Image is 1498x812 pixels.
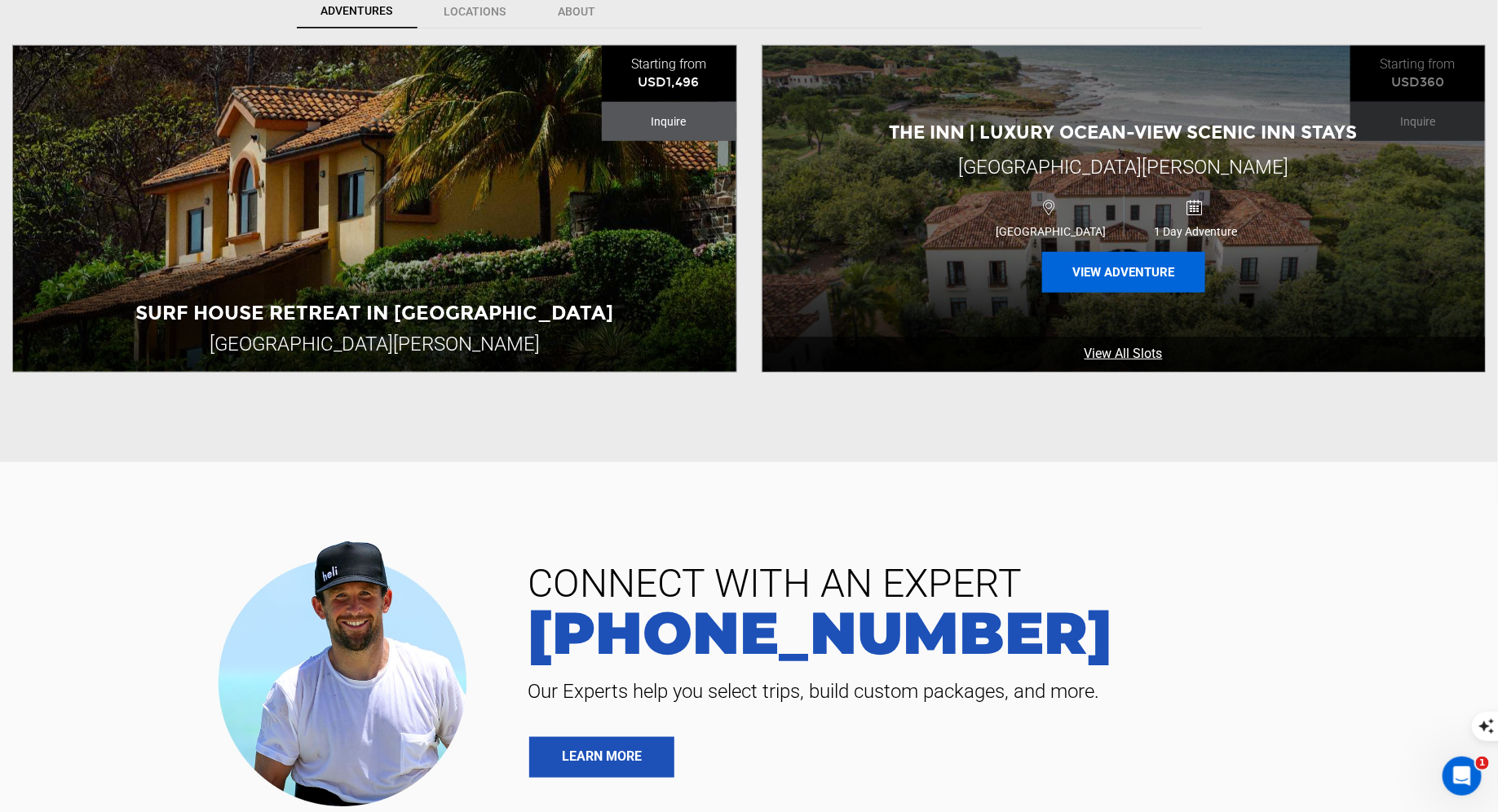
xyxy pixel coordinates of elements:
a: [PHONE_NUMBER] [515,603,1474,662]
span: [GEOGRAPHIC_DATA] [979,225,1123,238]
span: CONNECT WITH AN EXPERT [515,564,1474,603]
a: LEARN MORE [529,737,674,778]
span: The Inn | Luxury Ocean-View Scenic Inn Stays [890,121,1358,143]
span: [GEOGRAPHIC_DATA][PERSON_NAME] [958,156,1288,179]
span: Our Experts help you select trips, build custom packages, and more. [515,678,1474,704]
iframe: Intercom live chat [1443,757,1482,796]
button: View Adventure [1042,252,1205,293]
span: 1 Day Adventure [1125,225,1268,238]
a: View All Slots [762,337,1486,372]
